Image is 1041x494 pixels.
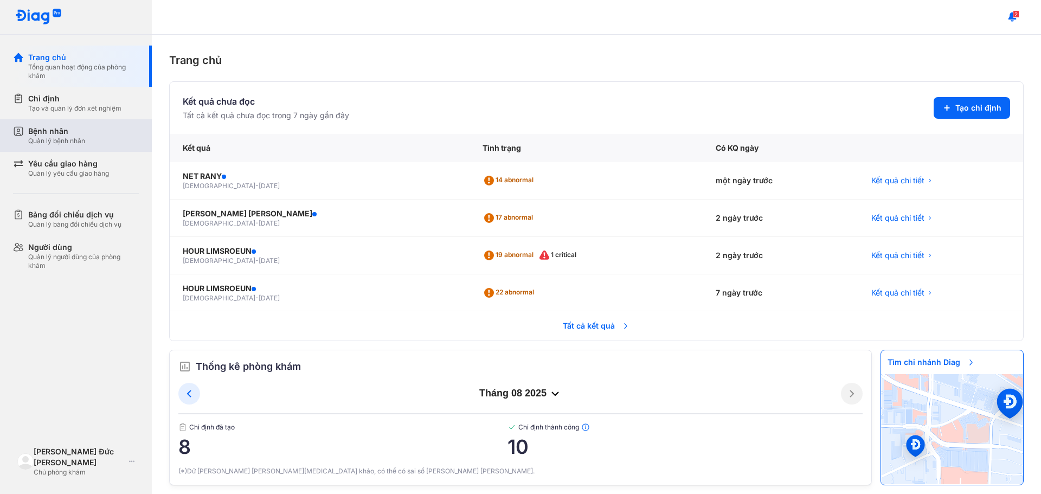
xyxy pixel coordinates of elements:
div: Quản lý bệnh nhân [28,137,85,145]
div: Kết quả [170,134,470,162]
img: checked-green.01cc79e0.svg [507,423,516,432]
span: - [255,256,259,265]
span: Chỉ định thành công [507,423,863,432]
div: Tổng quan hoạt động của phòng khám [28,63,139,80]
div: Trang chủ [169,52,1024,68]
div: HOUR LIMSROEUN [183,246,457,256]
div: [PERSON_NAME] Đức [PERSON_NAME] [34,446,125,468]
span: Tạo chỉ định [955,102,1001,113]
span: [DATE] [259,294,280,302]
span: [DATE] [259,182,280,190]
div: 14 abnormal [483,172,538,189]
span: [DATE] [259,256,280,265]
div: Quản lý bảng đối chiếu dịch vụ [28,220,121,229]
img: document.50c4cfd0.svg [178,423,187,432]
div: 1 critical [538,247,581,264]
div: Tình trạng [470,134,703,162]
div: Có KQ ngày [703,134,858,162]
span: [DEMOGRAPHIC_DATA] [183,294,255,302]
div: 17 abnormal [483,209,537,227]
span: [DEMOGRAPHIC_DATA] [183,219,255,227]
img: logo [17,453,34,470]
div: Chủ phòng khám [34,468,125,477]
span: [DEMOGRAPHIC_DATA] [183,182,255,190]
div: một ngày trước [703,162,858,200]
span: Chỉ định đã tạo [178,423,507,432]
span: Tất cả kết quả [556,314,637,338]
span: 8 [178,436,507,458]
span: 2 [1013,10,1019,18]
div: Trang chủ [28,52,139,63]
div: Bệnh nhân [28,126,85,137]
img: info.7e716105.svg [581,423,590,432]
div: Kết quả chưa đọc [183,95,349,108]
span: Kết quả chi tiết [871,250,924,261]
div: tháng 08 2025 [200,387,841,400]
div: 19 abnormal [483,247,538,264]
div: [PERSON_NAME] [PERSON_NAME] [183,208,457,219]
span: [DATE] [259,219,280,227]
span: [DEMOGRAPHIC_DATA] [183,256,255,265]
div: NET RANY [183,171,457,182]
div: Tất cả kết quả chưa đọc trong 7 ngày gần đây [183,110,349,121]
div: 22 abnormal [483,284,538,301]
div: Bảng đối chiếu dịch vụ [28,209,121,220]
span: Tìm chi nhánh Diag [881,350,982,374]
span: - [255,294,259,302]
div: Quản lý yêu cầu giao hàng [28,169,109,178]
span: 10 [507,436,863,458]
img: logo [15,9,62,25]
div: HOUR LIMSROEUN [183,283,457,294]
div: Chỉ định [28,93,121,104]
div: Quản lý người dùng của phòng khám [28,253,139,270]
span: Kết quả chi tiết [871,213,924,223]
div: Người dùng [28,242,139,253]
span: Kết quả chi tiết [871,287,924,298]
span: Thống kê phòng khám [196,359,301,374]
button: Tạo chỉ định [934,97,1010,119]
div: Tạo và quản lý đơn xét nghiệm [28,104,121,113]
span: - [255,182,259,190]
div: 7 ngày trước [703,274,858,312]
span: Kết quả chi tiết [871,175,924,186]
div: Yêu cầu giao hàng [28,158,109,169]
span: - [255,219,259,227]
div: 2 ngày trước [703,237,858,274]
img: order.5a6da16c.svg [178,360,191,373]
div: 2 ngày trước [703,200,858,237]
div: (*)Dữ [PERSON_NAME] [PERSON_NAME][MEDICAL_DATA] khảo, có thể có sai số [PERSON_NAME] [PERSON_NAME]. [178,466,863,476]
